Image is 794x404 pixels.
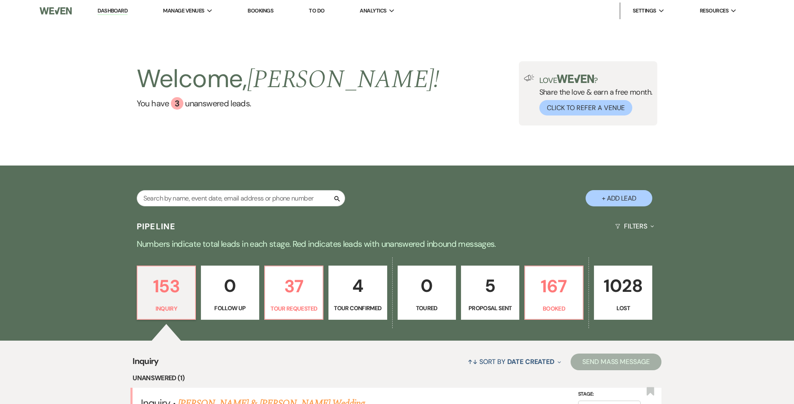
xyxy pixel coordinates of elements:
button: Filters [612,215,657,237]
img: weven-logo-green.svg [557,75,594,83]
button: Send Mass Message [571,354,661,370]
span: Resources [700,7,729,15]
p: Tour Confirmed [334,304,381,313]
img: Weven Logo [40,2,71,20]
a: 37Tour Requested [264,266,323,320]
p: Follow Up [206,304,254,313]
a: Bookings [248,7,273,14]
button: + Add Lead [586,190,652,206]
div: 3 [171,97,183,110]
a: 0Follow Up [201,266,259,320]
span: Date Created [507,357,554,366]
p: 5 [466,272,514,300]
p: 167 [530,272,578,300]
a: You have 3 unanswered leads. [137,97,440,110]
p: Proposal Sent [466,304,514,313]
p: 37 [270,272,318,300]
p: 0 [206,272,254,300]
p: Toured [403,304,451,313]
p: Lost [599,304,647,313]
span: ↑↓ [468,357,478,366]
a: 5Proposal Sent [461,266,519,320]
a: To Do [309,7,324,14]
button: Click to Refer a Venue [539,100,632,115]
a: 153Inquiry [137,266,196,320]
h2: Welcome, [137,61,440,97]
p: Love ? [539,75,653,84]
a: 0Toured [398,266,456,320]
p: Inquiry [143,304,190,313]
div: Share the love & earn a free month. [534,75,653,115]
img: loud-speaker-illustration.svg [524,75,534,81]
span: [PERSON_NAME] ! [247,60,440,99]
span: Inquiry [133,355,159,373]
li: Unanswered (1) [133,373,661,384]
span: Analytics [360,7,386,15]
h3: Pipeline [137,221,176,232]
a: 4Tour Confirmed [328,266,387,320]
label: Stage: [578,390,641,399]
p: Tour Requested [270,304,318,313]
p: 4 [334,272,381,300]
p: 153 [143,272,190,300]
input: Search by name, event date, email address or phone number [137,190,345,206]
a: 1028Lost [594,266,652,320]
p: Numbers indicate total leads in each stage. Red indicates leads with unanswered inbound messages. [97,237,697,251]
a: 167Booked [524,266,584,320]
button: Sort By Date Created [464,351,564,373]
p: 0 [403,272,451,300]
span: Settings [633,7,656,15]
span: Manage Venues [163,7,204,15]
p: 1028 [599,272,647,300]
p: Booked [530,304,578,313]
a: Dashboard [98,7,128,15]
